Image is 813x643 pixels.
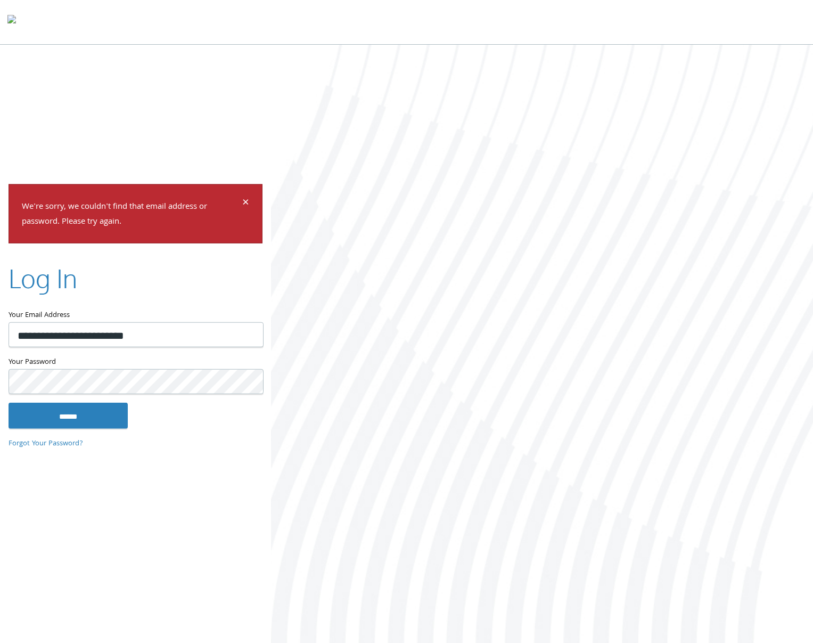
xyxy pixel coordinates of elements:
[22,199,241,230] p: We're sorry, we couldn't find that email address or password. Please try again.
[9,437,83,449] a: Forgot Your Password?
[7,11,16,32] img: todyl-logo-dark.svg
[9,356,262,369] label: Your Password
[9,261,77,296] h2: Log In
[242,197,249,210] button: Dismiss alert
[242,193,249,214] span: ×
